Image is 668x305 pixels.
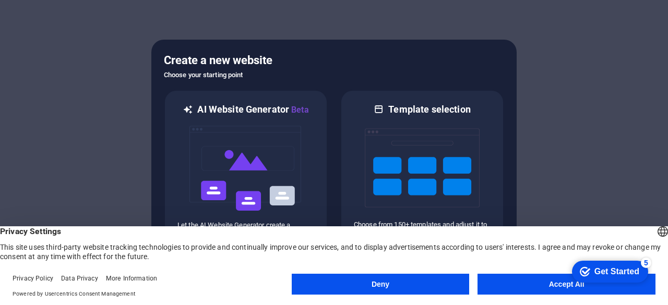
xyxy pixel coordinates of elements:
[31,11,76,21] div: Get Started
[340,90,504,253] div: Template selectionChoose from 150+ templates and adjust it to you needs.
[177,221,314,239] p: Let the AI Website Generator create a website based on your input.
[164,69,504,81] h6: Choose your starting point
[388,103,470,116] h6: Template selection
[188,116,303,221] img: ai
[164,52,504,69] h5: Create a new website
[197,103,308,116] h6: AI Website Generator
[77,2,88,13] div: 5
[289,105,309,115] span: Beta
[8,5,85,27] div: Get Started 5 items remaining, 0% complete
[164,90,328,253] div: AI Website GeneratorBetaaiLet the AI Website Generator create a website based on your input.
[354,220,491,239] p: Choose from 150+ templates and adjust it to you needs.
